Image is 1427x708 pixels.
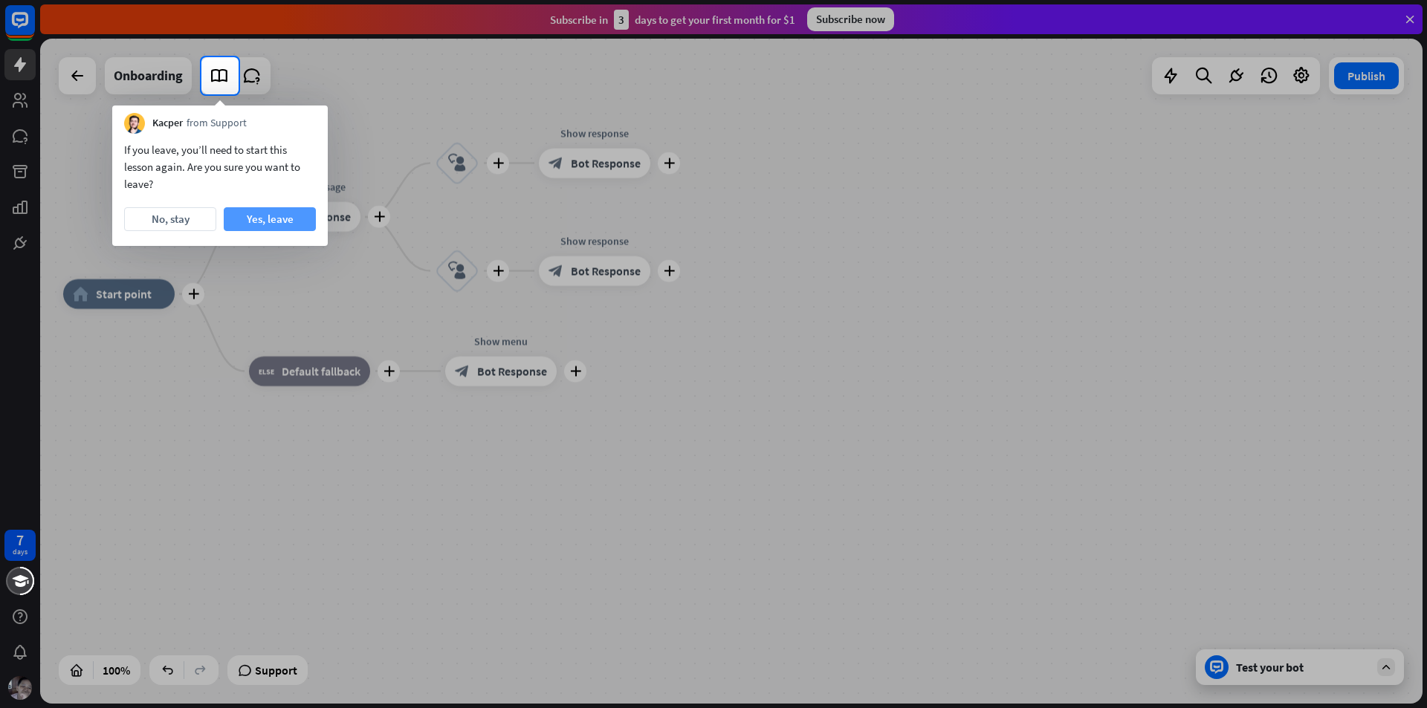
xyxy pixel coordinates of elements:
span: from Support [187,116,247,131]
button: No, stay [124,207,216,231]
span: Kacper [152,116,183,131]
button: Open LiveChat chat widget [12,6,56,51]
button: Yes, leave [224,207,316,231]
div: If you leave, you’ll need to start this lesson again. Are you sure you want to leave? [124,141,316,192]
